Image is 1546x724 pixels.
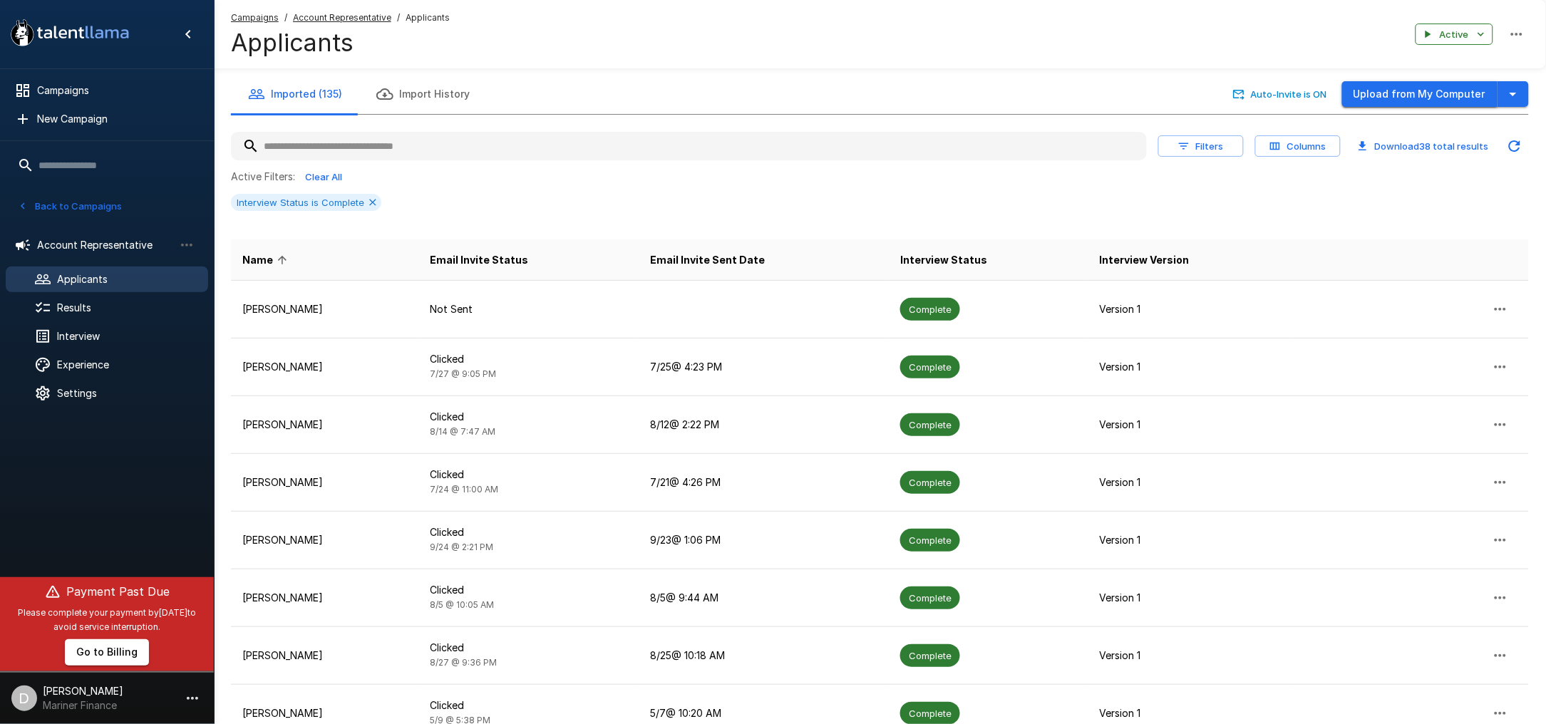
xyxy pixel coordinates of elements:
[900,303,960,316] span: Complete
[406,11,450,25] span: Applicants
[231,197,370,208] span: Interview Status is Complete
[242,591,408,605] p: [PERSON_NAME]
[397,11,400,25] span: /
[1230,83,1331,105] button: Auto-Invite is ON
[431,641,628,655] p: Clicked
[301,166,346,188] button: Clear All
[242,648,408,663] p: [PERSON_NAME]
[639,453,889,511] td: 7/21 @ 4:26 PM
[1100,252,1190,269] span: Interview Version
[431,599,495,610] span: 8/5 @ 10:05 AM
[431,542,494,552] span: 9/24 @ 2:21 PM
[231,170,295,184] p: Active Filters:
[1500,132,1529,160] button: Updated Today - 4:11 PM
[242,475,408,490] p: [PERSON_NAME]
[231,28,450,58] h4: Applicants
[650,252,765,269] span: Email Invite Sent Date
[1342,81,1498,108] button: Upload from My Computer
[284,11,287,25] span: /
[431,657,498,668] span: 8/27 @ 9:36 PM
[1100,533,1282,547] p: Version 1
[293,12,391,23] u: Account Representative
[1352,135,1495,157] button: Download38 total results
[242,360,408,374] p: [PERSON_NAME]
[431,368,497,379] span: 7/27 @ 9:05 PM
[242,418,408,432] p: [PERSON_NAME]
[359,74,487,114] button: Import History
[900,591,960,605] span: Complete
[1100,706,1282,720] p: Version 1
[639,569,889,626] td: 8/5 @ 9:44 AM
[639,511,889,569] td: 9/23 @ 1:06 PM
[242,302,408,316] p: [PERSON_NAME]
[431,467,628,482] p: Clicked
[1100,591,1282,605] p: Version 1
[900,649,960,663] span: Complete
[431,410,628,424] p: Clicked
[431,352,628,366] p: Clicked
[639,395,889,453] td: 8/12 @ 2:22 PM
[231,12,279,23] u: Campaigns
[900,707,960,720] span: Complete
[1100,360,1282,374] p: Version 1
[431,252,529,269] span: Email Invite Status
[242,252,292,269] span: Name
[900,361,960,374] span: Complete
[231,194,381,211] div: Interview Status is Complete
[231,74,359,114] button: Imported (135)
[1158,135,1244,157] button: Filters
[1100,648,1282,663] p: Version 1
[900,534,960,547] span: Complete
[242,533,408,547] p: [PERSON_NAME]
[431,698,628,713] p: Clicked
[1100,302,1282,316] p: Version 1
[900,252,987,269] span: Interview Status
[900,418,960,432] span: Complete
[431,583,628,597] p: Clicked
[1416,24,1493,46] button: Active
[431,484,499,495] span: 7/24 @ 11:00 AM
[431,525,628,539] p: Clicked
[639,338,889,395] td: 7/25 @ 4:23 PM
[1100,475,1282,490] p: Version 1
[900,476,960,490] span: Complete
[431,426,496,437] span: 8/14 @ 7:47 AM
[1100,418,1282,432] p: Version 1
[1255,135,1341,157] button: Columns
[431,302,628,316] p: Not Sent
[242,706,408,720] p: [PERSON_NAME]
[639,626,889,684] td: 8/25 @ 10:18 AM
